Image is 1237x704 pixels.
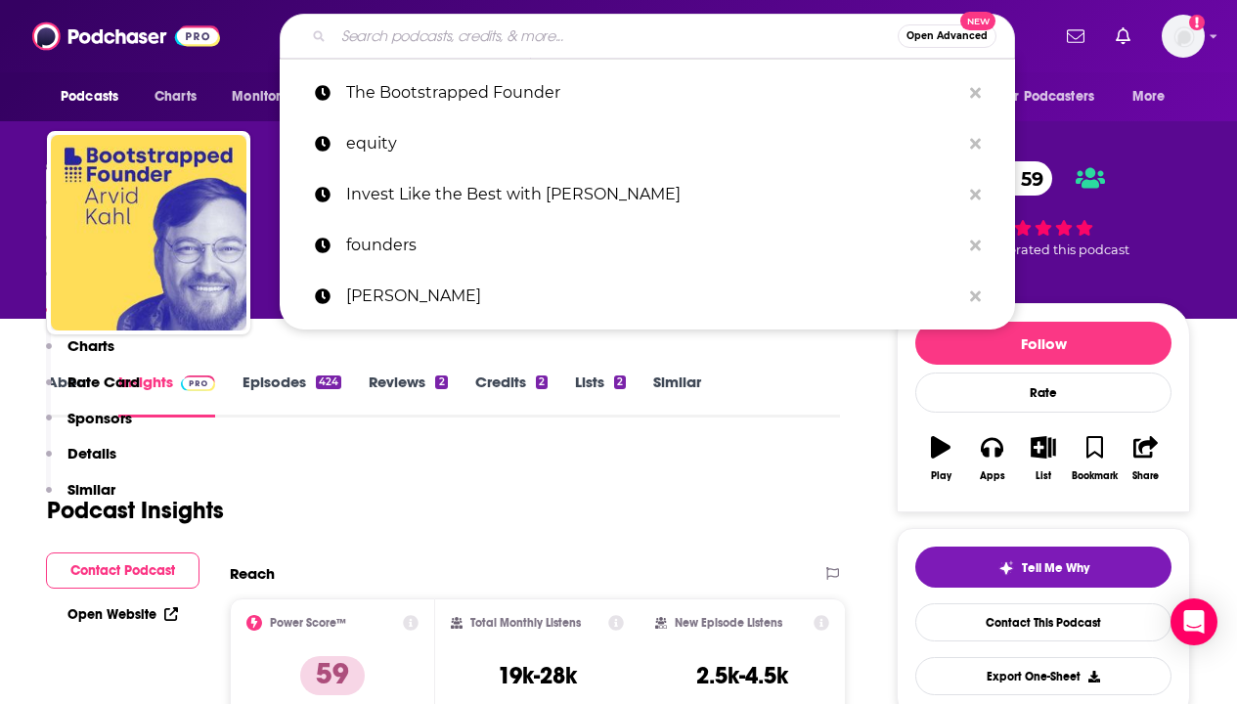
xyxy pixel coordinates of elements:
[915,423,966,494] button: Play
[270,616,346,630] h2: Power Score™
[1036,470,1051,482] div: List
[1171,598,1217,645] div: Open Intercom Messenger
[155,83,197,110] span: Charts
[280,118,1015,169] a: equity
[346,169,960,220] p: Invest Like the Best with Patrick O'Shaughnessy
[982,161,1053,196] a: 59
[536,375,548,389] div: 2
[960,12,995,30] span: New
[1119,78,1190,115] button: open menu
[1162,15,1205,58] img: User Profile
[915,547,1171,588] button: tell me why sparkleTell Me Why
[46,480,115,516] button: Similar
[475,373,548,418] a: Credits2
[46,552,199,589] button: Contact Podcast
[498,661,577,690] h3: 19k-28k
[316,375,341,389] div: 424
[300,656,365,695] p: 59
[61,83,118,110] span: Podcasts
[369,373,447,418] a: Reviews2
[906,31,988,41] span: Open Advanced
[51,135,246,330] img: The Bootstrapped Founder
[67,444,116,462] p: Details
[67,606,178,623] a: Open Website
[230,564,275,583] h2: Reach
[1018,423,1069,494] button: List
[1016,242,1129,257] span: rated this podcast
[931,470,951,482] div: Play
[280,220,1015,271] a: founders
[653,373,701,418] a: Similar
[142,78,208,115] a: Charts
[696,661,788,690] h3: 2.5k-4.5k
[346,67,960,118] p: The Bootstrapped Founder
[1121,423,1171,494] button: Share
[1000,83,1094,110] span: For Podcasters
[1059,20,1092,53] a: Show notifications dropdown
[1162,15,1205,58] button: Show profile menu
[614,375,626,389] div: 2
[46,409,132,445] button: Sponsors
[1072,470,1118,482] div: Bookmark
[346,118,960,169] p: equity
[1162,15,1205,58] span: Logged in as AparnaKulkarni
[47,78,144,115] button: open menu
[915,373,1171,413] div: Rate
[998,560,1014,576] img: tell me why sparkle
[67,409,132,427] p: Sponsors
[218,78,327,115] button: open menu
[280,271,1015,322] a: [PERSON_NAME]
[988,78,1123,115] button: open menu
[915,603,1171,641] a: Contact This Podcast
[280,67,1015,118] a: The Bootstrapped Founder
[675,616,782,630] h2: New Episode Listens
[898,24,996,48] button: Open AdvancedNew
[280,14,1015,59] div: Search podcasts, credits, & more...
[915,322,1171,365] button: Follow
[46,373,140,409] button: Rate Card
[915,657,1171,695] button: Export One-Sheet
[435,375,447,389] div: 2
[966,423,1017,494] button: Apps
[67,480,115,499] p: Similar
[1132,83,1166,110] span: More
[46,444,116,480] button: Details
[1108,20,1138,53] a: Show notifications dropdown
[1022,560,1089,576] span: Tell Me Why
[470,616,581,630] h2: Total Monthly Listens
[1001,161,1053,196] span: 59
[232,83,301,110] span: Monitoring
[980,470,1005,482] div: Apps
[32,18,220,55] img: Podchaser - Follow, Share and Rate Podcasts
[243,373,341,418] a: Episodes424
[346,271,960,322] p: big show
[575,373,626,418] a: Lists2
[333,21,898,52] input: Search podcasts, credits, & more...
[897,149,1190,270] div: 59 3 peoplerated this podcast
[346,220,960,271] p: founders
[1132,470,1159,482] div: Share
[1189,15,1205,30] svg: Add a profile image
[1069,423,1120,494] button: Bookmark
[67,373,140,391] p: Rate Card
[280,169,1015,220] a: Invest Like the Best with [PERSON_NAME]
